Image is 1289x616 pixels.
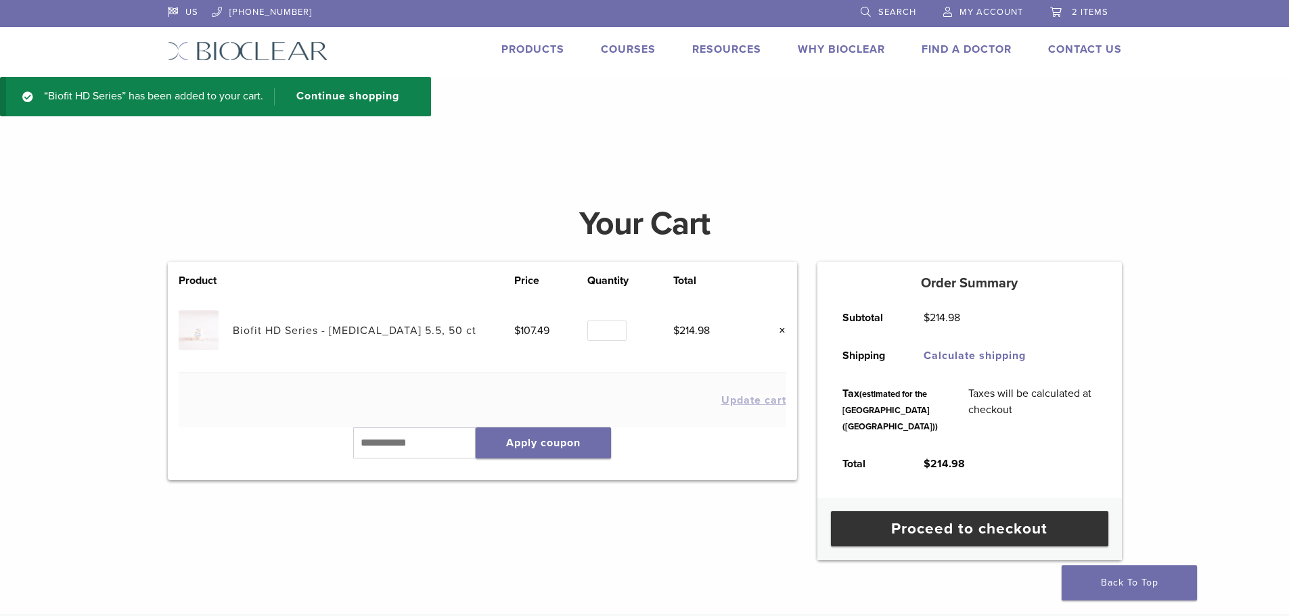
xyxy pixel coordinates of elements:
button: Apply coupon [476,427,611,458]
a: Remove this item [769,322,786,339]
span: $ [673,324,679,337]
td: Taxes will be calculated at checkout [953,375,1112,445]
th: Tax [828,375,953,445]
span: Search [878,7,916,18]
bdi: 214.98 [924,311,960,325]
a: Why Bioclear [798,43,885,56]
span: $ [924,311,930,325]
bdi: 214.98 [673,324,710,337]
th: Total [828,445,909,483]
button: Update cart [721,395,786,406]
th: Subtotal [828,299,909,337]
th: Quantity [587,273,673,289]
a: Back To Top [1062,565,1197,600]
span: $ [924,457,930,471]
a: Contact Us [1048,43,1122,56]
span: My Account [959,7,1023,18]
bdi: 107.49 [514,324,549,337]
a: Biofit HD Series - [MEDICAL_DATA] 5.5, 50 ct [233,324,476,337]
a: Proceed to checkout [831,511,1108,546]
th: Product [179,273,233,289]
th: Shipping [828,337,909,375]
th: Total [673,273,749,289]
h1: Your Cart [158,208,1132,240]
a: Calculate shipping [924,349,1026,362]
a: Find A Doctor [922,43,1012,56]
bdi: 214.98 [924,457,965,471]
th: Price [514,273,587,289]
small: (estimated for the [GEOGRAPHIC_DATA] ([GEOGRAPHIC_DATA])) [842,389,938,432]
a: Courses [601,43,656,56]
img: Biofit HD Series - Premolar 5.5, 50 ct [179,310,219,350]
span: $ [514,324,520,337]
h5: Order Summary [817,275,1122,291]
img: Bioclear [168,41,328,61]
a: Resources [692,43,761,56]
a: Continue shopping [274,88,409,105]
span: 2 items [1072,7,1108,18]
a: Products [501,43,564,56]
